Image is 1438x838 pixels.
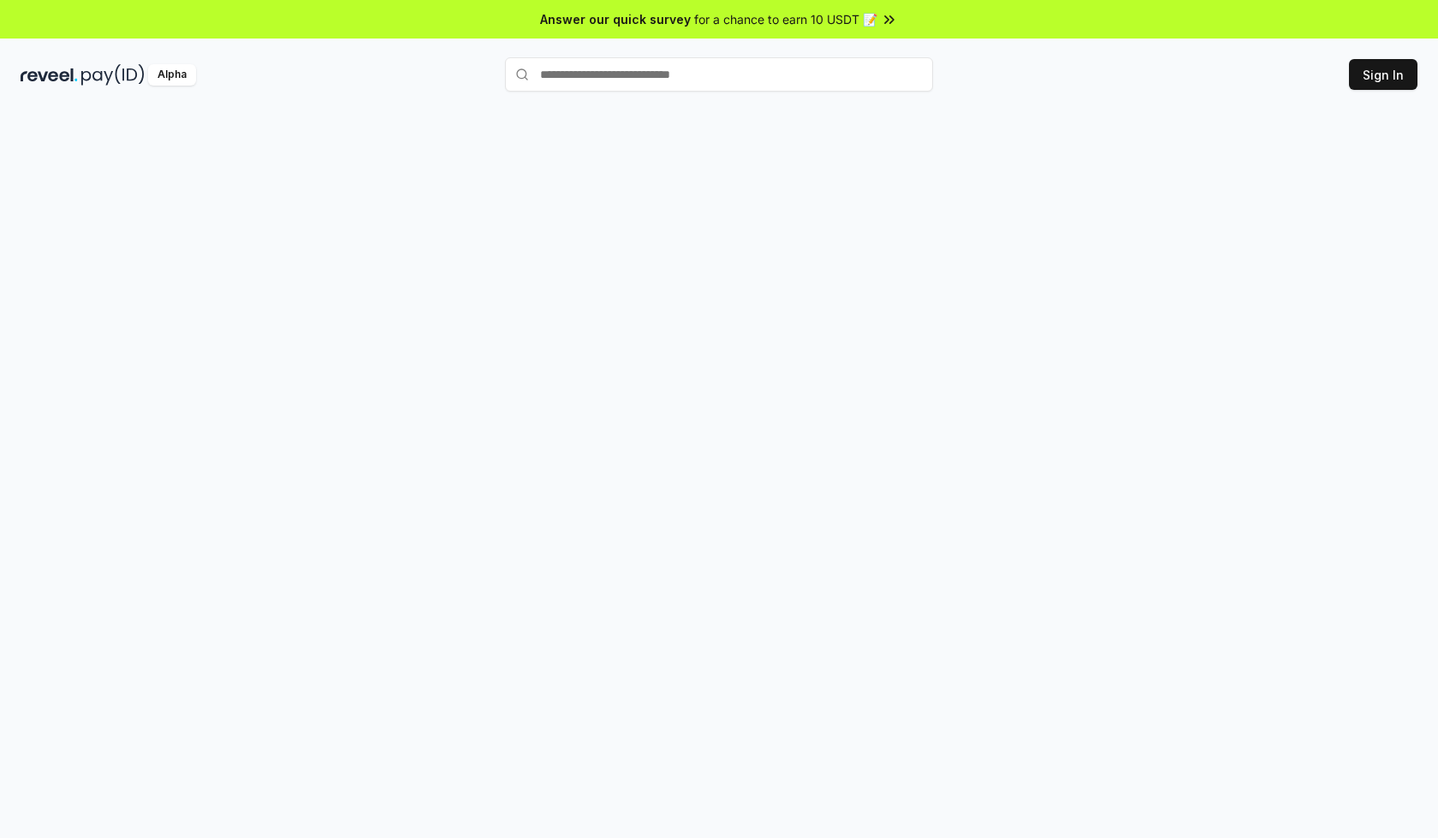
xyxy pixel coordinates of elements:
[694,10,877,28] span: for a chance to earn 10 USDT 📝
[148,64,196,86] div: Alpha
[540,10,691,28] span: Answer our quick survey
[81,64,145,86] img: pay_id
[21,64,78,86] img: reveel_dark
[1349,59,1417,90] button: Sign In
